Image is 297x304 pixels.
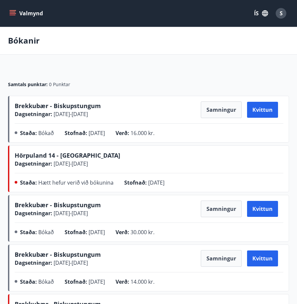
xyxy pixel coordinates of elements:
span: 30.000 kr. [131,228,154,236]
button: Samningur [201,201,242,217]
span: Stofnað : [65,278,87,285]
span: Verð : [116,228,129,236]
span: Staða : [20,278,37,285]
button: S [273,5,289,21]
span: Bókað [38,228,54,236]
span: 14.000 kr. [131,278,154,285]
span: Dagsetningar : [15,110,52,118]
span: Stofnað : [65,129,87,137]
span: 16.000 kr. [131,129,154,137]
span: Bókað [38,278,54,285]
span: [DATE] [89,129,105,137]
span: Hörpuland 14 - [GEOGRAPHIC_DATA] [15,151,120,159]
span: Stofnað : [65,228,87,236]
span: Stofnað : [124,179,147,186]
span: [DATE] - [DATE] [52,110,88,118]
span: S [280,10,283,17]
span: Brekkubær - Biskupstungum [15,201,101,209]
span: Brekkubær - Biskupstungum [15,102,101,110]
button: Kvittun [247,250,278,266]
button: menu [8,7,46,19]
span: Verð : [116,129,129,137]
span: Dagsetningar : [15,160,52,167]
span: Dagsetningar : [15,259,52,266]
span: [DATE] [89,278,105,285]
span: Staða : [20,129,37,137]
span: [DATE] [148,179,164,186]
button: Samningur [201,250,242,267]
span: 0 Punktar [49,81,70,88]
span: Dagsetningar : [15,210,52,217]
span: [DATE] [89,228,105,236]
span: [DATE] - [DATE] [52,210,88,217]
span: Samtals punktar : [8,81,48,88]
span: [DATE] - [DATE] [52,160,88,167]
span: Verð : [116,278,129,285]
button: Samningur [201,101,242,118]
span: Staða : [20,228,37,236]
span: Staða : [20,179,37,186]
button: ÍS [250,7,272,19]
p: Bókanir [8,35,40,46]
button: Kvittun [247,201,278,217]
span: Hætt hefur verið við bókunina [38,179,114,186]
span: Bókað [38,129,54,137]
span: Brekkubær - Biskupstungum [15,250,101,258]
span: [DATE] - [DATE] [52,259,88,266]
button: Kvittun [247,102,278,118]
